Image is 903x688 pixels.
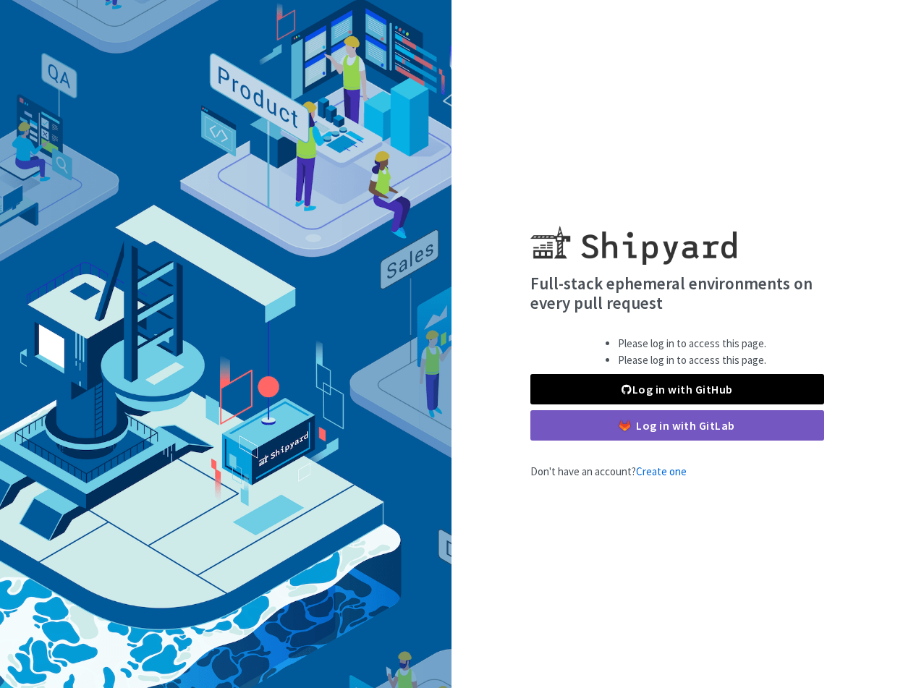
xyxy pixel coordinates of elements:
a: Log in with GitLab [530,410,824,441]
span: Don't have an account? [530,464,687,478]
img: gitlab-color.svg [619,420,630,431]
h4: Full-stack ephemeral environments on every pull request [530,273,824,313]
li: Please log in to access this page. [618,336,766,352]
img: Shipyard logo [530,208,737,265]
a: Create one [636,464,687,478]
li: Please log in to access this page. [618,352,766,369]
a: Log in with GitHub [530,374,824,404]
